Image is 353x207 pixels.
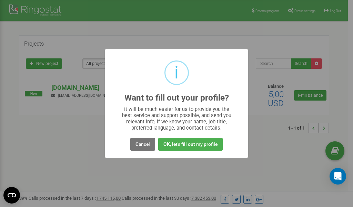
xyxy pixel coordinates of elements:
button: Open CMP widget [3,187,20,204]
div: i [174,62,179,84]
div: It will be much easier for us to provide you the best service and support possible, and send you ... [119,106,235,131]
button: Cancel [130,138,155,151]
div: Open Intercom Messenger [330,168,346,185]
h2: Want to fill out your profile? [124,93,229,103]
button: OK, let's fill out my profile [158,138,223,151]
